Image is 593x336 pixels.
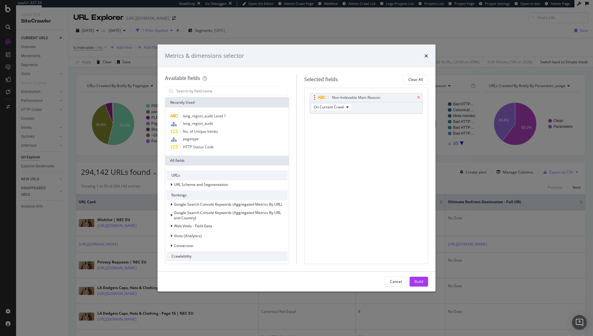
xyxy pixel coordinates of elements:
[385,277,407,287] button: Cancel
[417,96,420,99] div: times
[183,144,214,149] span: HTTP Status Code
[311,103,351,111] button: On Current Crawl
[332,94,380,101] div: Non-Indexable Main Reason
[174,182,228,187] span: URL Scheme and Segmentation
[165,52,244,60] div: Metrics & dimensions selector
[174,223,212,229] span: Web Vitals - Field Data
[174,202,282,207] span: Google Search Console Keywords (Aggregated Metrics By URL)
[176,86,288,96] input: Search by field name
[174,243,193,248] span: Conversion
[166,190,288,200] div: Rankings
[309,93,423,114] div: Non-Indexable Main ReasontimesOn Current Crawl
[390,279,402,284] div: Cancel
[165,75,200,82] div: Available fields
[174,233,202,238] span: Visits (Analytics)
[572,315,587,330] div: Open Intercom Messenger
[424,52,428,60] div: times
[158,44,435,292] div: modal
[166,251,288,261] div: Crawlability
[414,279,423,284] div: Build
[410,277,428,287] button: Build
[304,76,338,83] div: Selected fields
[166,170,288,180] div: URLs
[165,156,289,166] div: All fields
[174,210,281,220] span: Google Search Console Keywords (Aggregated Metrics By URL and Country)
[183,129,218,134] span: No. of Unique Inlinks
[408,77,423,82] div: Clear All
[403,75,428,85] button: Clear All
[183,113,226,119] span: lang_region_audit Level 1
[183,121,213,126] span: lang_region_audit
[183,136,199,141] span: pagetype
[314,104,344,110] span: On Current Crawl
[174,263,204,268] span: Main Crawl Fields
[165,98,289,107] div: Recently Used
